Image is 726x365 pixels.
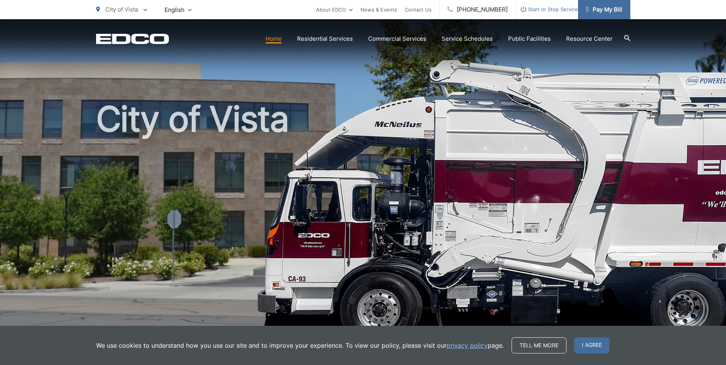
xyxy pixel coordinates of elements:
[405,5,432,14] a: Contact Us
[574,337,610,353] span: I agree
[96,100,630,343] h1: City of Vista
[586,5,622,14] span: Pay My Bill
[512,337,567,353] a: Tell me more
[96,341,504,350] p: We use cookies to understand how you use our site and to improve your experience. To view our pol...
[297,34,353,43] a: Residential Services
[508,34,551,43] a: Public Facilities
[447,341,488,350] a: privacy policy
[105,6,138,13] span: City of Vista
[159,3,198,17] span: English
[442,34,493,43] a: Service Schedules
[368,34,426,43] a: Commercial Services
[266,34,282,43] a: Home
[96,33,169,44] a: EDCD logo. Return to the homepage.
[566,34,613,43] a: Resource Center
[316,5,353,14] a: About EDCO
[361,5,397,14] a: News & Events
